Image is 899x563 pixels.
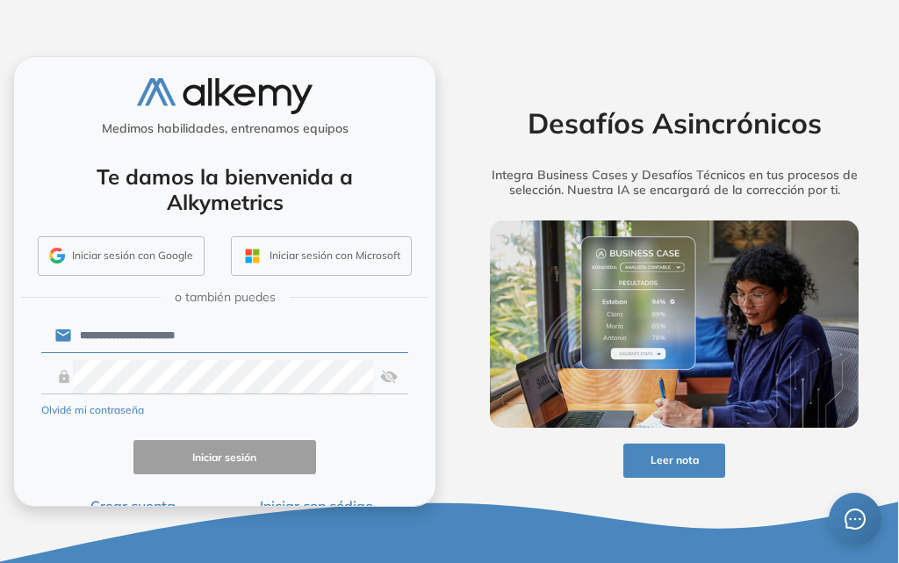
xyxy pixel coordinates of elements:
h2: Desafíos Asincrónicos [470,106,879,140]
button: Iniciar sesión con Microsoft [231,236,412,277]
button: Iniciar con código [225,495,408,516]
img: OUTLOOK_ICON [242,246,263,266]
button: Iniciar sesión con Google [38,236,205,277]
button: Leer nota [623,444,726,478]
img: asd [380,360,398,393]
img: GMAIL_ICON [49,248,65,263]
button: Iniciar sesión [133,440,317,474]
img: logo-alkemy [137,78,313,114]
h4: Te damos la bienvenida a Alkymetrics [37,164,413,215]
span: o también puedes [175,288,276,307]
h5: Medimos habilidades, entrenamos equipos [21,121,428,136]
span: message [845,509,866,530]
img: img-more-info [490,220,858,428]
h5: Integra Business Cases y Desafíos Técnicos en tus procesos de selección. Nuestra IA se encargará ... [470,168,879,198]
button: Olvidé mi contraseña [41,402,144,418]
button: Crear cuenta [41,495,225,516]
